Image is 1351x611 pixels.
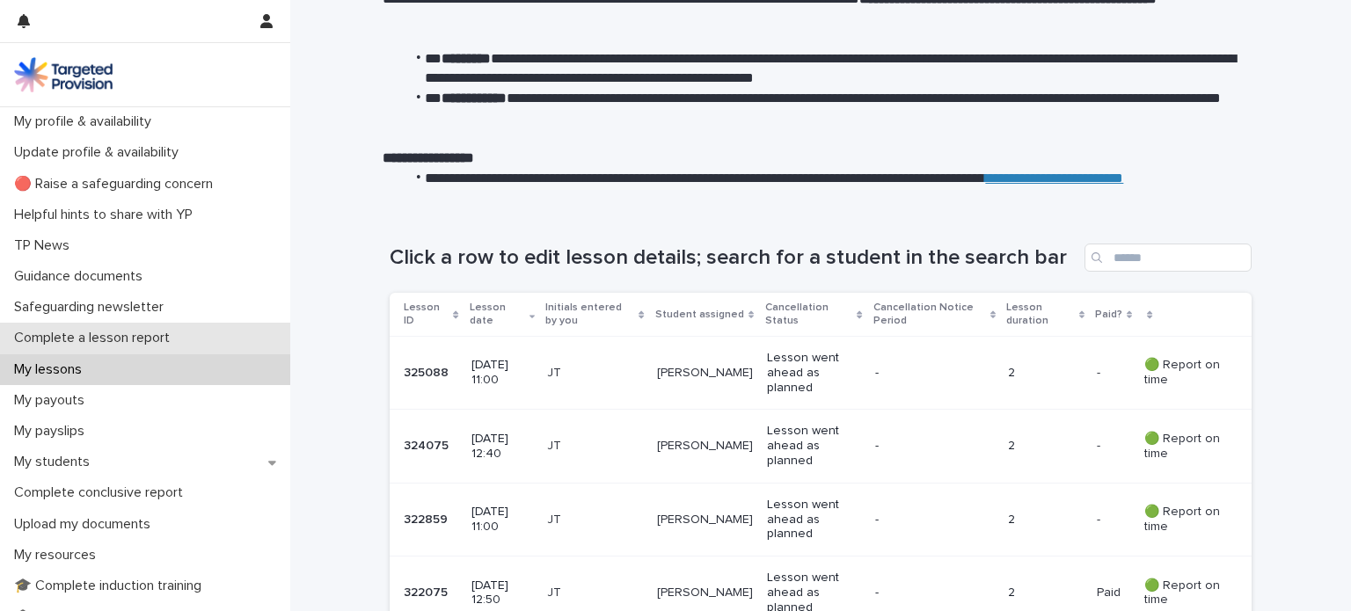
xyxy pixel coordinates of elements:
[471,578,533,608] p: [DATE] 12:50
[875,513,973,527] p: -
[390,410,1252,483] tr: 324075324075 [DATE] 12:40JT[PERSON_NAME]Lesson went ahead as planned-2-- 🟢 Report on time
[7,330,184,346] p: Complete a lesson report
[875,586,973,600] p: -
[404,582,451,600] p: 322075
[547,513,642,527] p: JT
[7,207,207,223] p: Helpful hints to share with YP
[404,362,452,381] p: 325088
[1144,578,1223,608] p: 🟢 Report on time
[657,513,753,527] p: [PERSON_NAME]
[7,578,215,594] p: 🎓 Complete induction training
[7,361,96,378] p: My lessons
[7,113,165,130] p: My profile & availability
[767,424,861,468] p: Lesson went ahead as planned
[875,439,973,454] p: -
[404,298,449,331] p: Lesson ID
[1006,298,1075,331] p: Lesson duration
[7,144,193,161] p: Update profile & availability
[471,505,533,535] p: [DATE] 11:00
[7,516,164,533] p: Upload my documents
[767,498,861,542] p: Lesson went ahead as planned
[7,484,197,501] p: Complete conclusive report
[7,392,99,409] p: My payouts
[1097,582,1124,600] p: Paid
[390,245,1077,271] h1: Click a row to edit lesson details; search for a student in the search bar
[404,435,452,454] p: 324075
[14,57,113,92] img: M5nRWzHhSzIhMunXDL62
[7,423,99,440] p: My payslips
[1008,366,1083,381] p: 2
[7,547,110,564] p: My resources
[1008,513,1083,527] p: 2
[655,305,744,324] p: Student assigned
[767,351,861,395] p: Lesson went ahead as planned
[1008,439,1083,454] p: 2
[765,298,853,331] p: Cancellation Status
[545,298,634,331] p: Initials entered by you
[7,454,104,470] p: My students
[547,439,642,454] p: JT
[404,509,451,527] p: 322859
[1144,432,1223,462] p: 🟢 Report on time
[1097,362,1104,381] p: -
[875,366,973,381] p: -
[1095,305,1122,324] p: Paid?
[1097,435,1104,454] p: -
[470,298,525,331] p: Lesson date
[1084,244,1252,272] input: Search
[390,337,1252,410] tr: 325088325088 [DATE] 11:00JT[PERSON_NAME]Lesson went ahead as planned-2-- 🟢 Report on time
[657,366,753,381] p: [PERSON_NAME]
[471,358,533,388] p: [DATE] 11:00
[547,586,642,600] p: JT
[1144,358,1223,388] p: 🟢 Report on time
[7,237,84,254] p: TP News
[873,298,986,331] p: Cancellation Notice Period
[7,176,227,193] p: 🔴 Raise a safeguarding concern
[1144,505,1223,535] p: 🟢 Report on time
[1008,586,1083,600] p: 2
[657,586,753,600] p: [PERSON_NAME]
[7,268,157,285] p: Guidance documents
[390,483,1252,556] tr: 322859322859 [DATE] 11:00JT[PERSON_NAME]Lesson went ahead as planned-2-- 🟢 Report on time
[1097,509,1104,527] p: -
[547,366,642,381] p: JT
[657,439,753,454] p: [PERSON_NAME]
[471,432,533,462] p: [DATE] 12:40
[7,299,178,316] p: Safeguarding newsletter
